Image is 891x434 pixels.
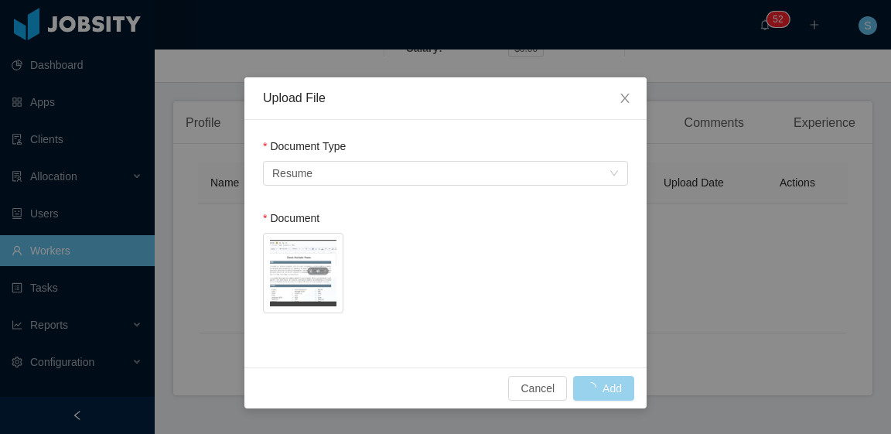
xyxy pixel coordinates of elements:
[263,212,319,224] label: Document
[609,169,619,179] i: icon: down
[619,92,631,104] i: icon: close
[508,376,567,401] button: Cancel
[263,140,346,152] label: Document Type
[263,90,628,107] div: Upload File
[272,162,312,185] div: Resume
[603,77,647,121] button: Close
